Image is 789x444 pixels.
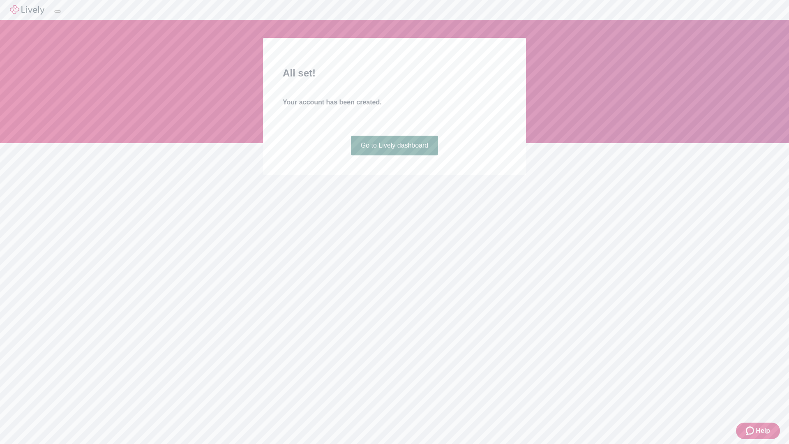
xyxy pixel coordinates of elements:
[283,66,506,81] h2: All set!
[746,426,756,436] svg: Zendesk support icon
[54,10,61,13] button: Log out
[351,136,438,155] a: Go to Lively dashboard
[756,426,770,436] span: Help
[283,97,506,107] h4: Your account has been created.
[10,5,44,15] img: Lively
[736,423,780,439] button: Zendesk support iconHelp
